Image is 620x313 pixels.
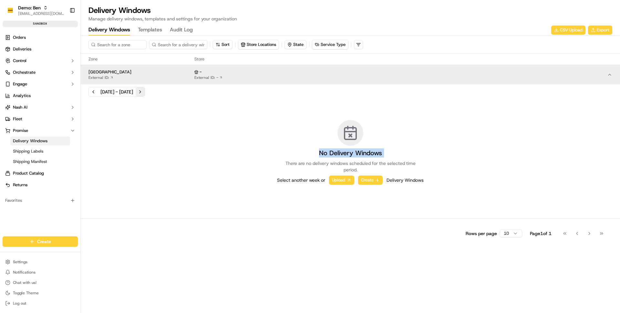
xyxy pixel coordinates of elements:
[3,299,78,308] button: Log out
[6,94,17,104] img: Masood Aslam
[149,40,207,49] input: Search for a delivery window
[6,26,118,36] p: Welcome 👋
[3,32,78,43] a: Orders
[13,148,43,154] span: Shipping Labels
[3,257,78,266] button: Settings
[588,26,612,35] button: Export
[6,145,12,150] div: 📗
[3,278,78,287] button: Chat with us!
[37,238,51,245] span: Create
[358,176,383,185] button: Create
[46,160,78,165] a: Powered byPylon
[3,180,78,190] a: Returns
[329,176,354,185] button: Upload
[54,100,56,105] span: •
[61,145,104,151] span: API Documentation
[10,147,70,156] a: Shipping Labels
[88,16,237,22] p: Manage delivery windows, templates and settings for your organization
[10,136,70,146] a: Delivery Windows
[13,301,26,306] span: Log out
[3,56,78,66] button: Control
[3,3,67,18] button: Demo: BenDemo: Ben[EMAIL_ADDRESS][DOMAIN_NAME]
[64,160,78,165] span: Pylon
[10,157,70,166] a: Shipping Manifest
[213,40,232,49] button: Sort
[81,84,620,213] div: [GEOGRAPHIC_DATA]External ID: -External ID: -
[13,138,47,144] span: Delivery Windows
[6,62,18,73] img: 1736555255976-a54dd68f-1ca7-489b-9aae-adbdc363a1c4
[88,5,237,16] h1: Delivery Windows
[466,230,497,237] p: Rows per page
[387,177,424,183] span: Delivery Windows
[3,268,78,277] button: Notifications
[13,259,27,264] span: Settings
[5,8,15,13] img: Demo: Ben
[88,69,192,75] span: [GEOGRAPHIC_DATA]
[3,125,78,136] button: Promise
[3,236,78,247] button: Create
[136,87,145,96] button: Next week
[13,145,49,151] span: Knowledge Base
[100,89,133,95] div: [DATE] - [DATE]
[13,270,36,275] span: Notifications
[100,83,118,91] button: See all
[3,168,78,178] a: Product Catalog
[3,102,78,113] button: Nash AI
[3,91,78,101] a: Analytics
[52,142,106,154] a: 💻API Documentation
[3,67,78,78] button: Orchestrate
[20,118,52,123] span: [PERSON_NAME]
[55,145,60,150] div: 💻
[20,100,52,105] span: [PERSON_NAME]
[6,84,43,89] div: Past conversations
[13,104,27,110] span: Nash AI
[3,21,78,27] div: sandbox
[13,128,28,134] span: Promise
[3,79,78,89] button: Engage
[13,35,26,40] span: Orders
[13,290,39,296] span: Toggle Theme
[29,68,89,73] div: We're available if you need us!
[194,56,612,62] span: Store
[13,101,18,106] img: 1736555255976-a54dd68f-1ca7-489b-9aae-adbdc363a1c4
[170,25,193,36] button: Audit Log
[13,81,27,87] span: Engage
[57,100,70,105] span: [DATE]
[3,288,78,297] button: Toggle Theme
[110,64,118,71] button: Start new chat
[3,44,78,54] a: Deliveries
[18,11,64,16] button: [EMAIL_ADDRESS][DOMAIN_NAME]
[13,182,27,188] span: Returns
[17,42,116,49] input: Got a question? Start typing here...
[18,5,41,11] button: Demo: Ben
[54,118,56,123] span: •
[13,58,26,64] span: Control
[88,75,114,80] a: External ID:
[29,62,106,68] div: Start new chat
[13,70,36,75] span: Orchestrate
[6,6,19,19] img: Nash
[81,65,620,84] button: [GEOGRAPHIC_DATA]External ID: -External ID: -
[194,75,223,80] a: External ID: -
[13,280,36,285] span: Chat with us!
[530,230,552,237] div: Page 1 of 1
[551,26,585,35] button: CSV Upload
[13,159,47,165] span: Shipping Manifest
[278,160,423,173] p: There are no delivery windows scheduled for the selected time period.
[3,195,78,206] div: Favorites
[13,46,31,52] span: Deliveries
[277,177,325,183] span: Select another week or
[319,148,382,157] h3: No Delivery Windows
[88,25,130,36] button: Delivery Windows
[4,142,52,154] a: 📗Knowledge Base
[57,118,70,123] span: [DATE]
[200,69,201,75] span: -
[13,93,31,99] span: Analytics
[3,114,78,124] button: Fleet
[312,40,348,49] button: Service Type
[238,40,279,49] button: Store Locations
